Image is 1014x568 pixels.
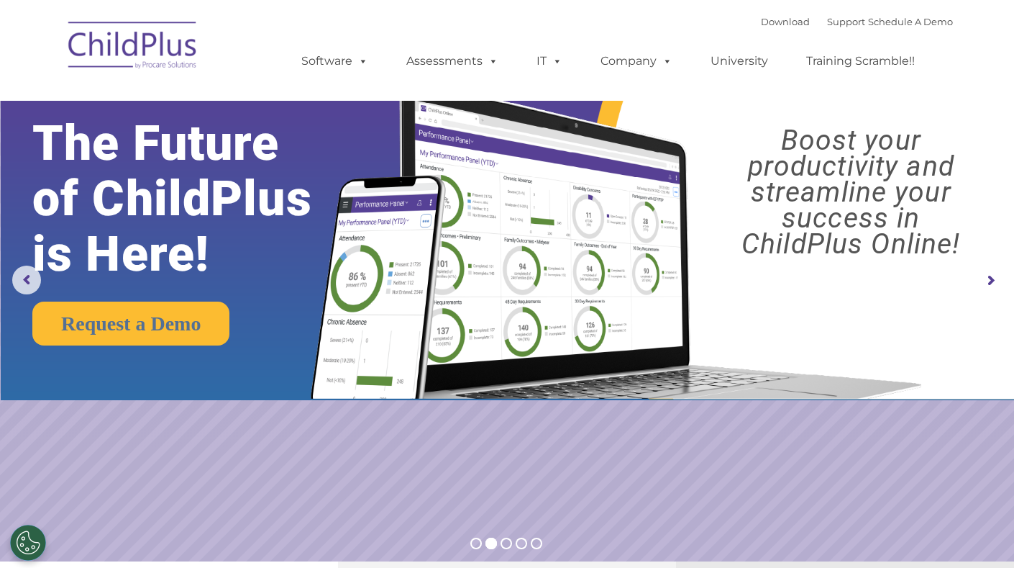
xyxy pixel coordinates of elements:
[10,525,46,561] button: Cookies Settings
[761,16,953,27] font: |
[32,116,356,282] rs-layer: The Future of ChildPlus is Here!
[827,16,865,27] a: Support
[200,95,244,106] span: Last name
[392,47,513,76] a: Assessments
[792,47,929,76] a: Training Scramble!!
[868,16,953,27] a: Schedule A Demo
[761,16,810,27] a: Download
[200,154,261,165] span: Phone number
[522,47,577,76] a: IT
[700,127,1001,257] rs-layer: Boost your productivity and streamline your success in ChildPlus Online!
[696,47,782,76] a: University
[61,12,205,84] img: ChildPlus by Procare Solutions
[287,47,383,76] a: Software
[32,302,229,346] a: Request a Demo
[586,47,687,76] a: Company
